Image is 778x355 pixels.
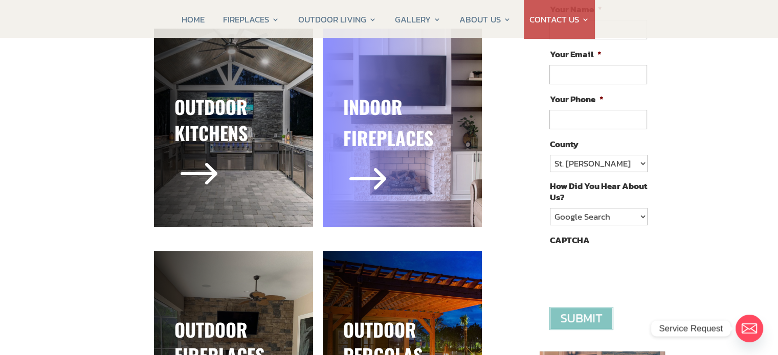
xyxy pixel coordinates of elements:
a: $ [343,192,392,205]
input: Submit [549,307,613,330]
label: County [549,138,578,150]
span: $ [343,156,392,205]
label: Your Email [549,49,601,60]
iframe: reCAPTCHA [549,251,705,291]
label: Your Phone [549,93,603,105]
h3: indoor [343,94,461,125]
h3: fireplaces [343,125,461,156]
a: Email [736,315,763,342]
a: $ [174,187,224,200]
label: How Did You Hear About Us? [549,180,647,203]
label: CAPTCHA [549,234,589,246]
h3: Outdoor Kitchens [174,94,293,151]
span: $ [174,151,224,200]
